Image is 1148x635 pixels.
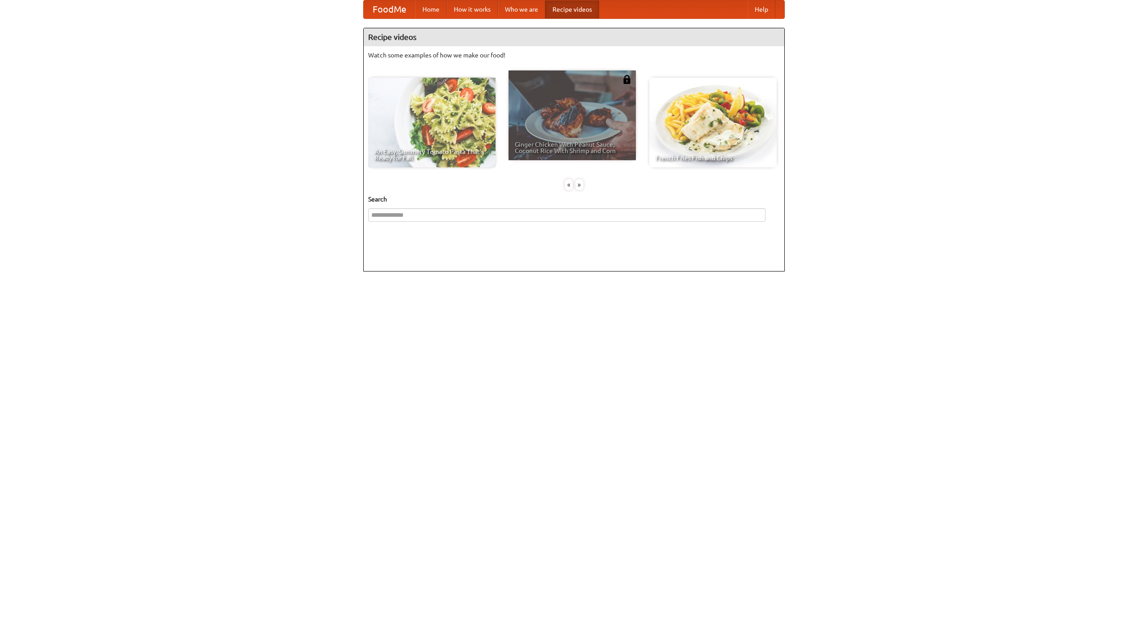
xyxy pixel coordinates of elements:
[368,78,496,167] a: An Easy, Summery Tomato Pasta That's Ready for Fall
[364,28,784,46] h4: Recipe videos
[415,0,447,18] a: Home
[649,78,777,167] a: French Fries Fish and Chips
[545,0,599,18] a: Recipe videos
[748,0,775,18] a: Help
[447,0,498,18] a: How it works
[575,179,583,190] div: »
[374,149,489,161] span: An Easy, Summery Tomato Pasta That's Ready for Fall
[622,75,631,84] img: 483408.png
[368,195,780,204] h5: Search
[368,51,780,60] p: Watch some examples of how we make our food!
[656,155,770,161] span: French Fries Fish and Chips
[364,0,415,18] a: FoodMe
[498,0,545,18] a: Who we are
[565,179,573,190] div: «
